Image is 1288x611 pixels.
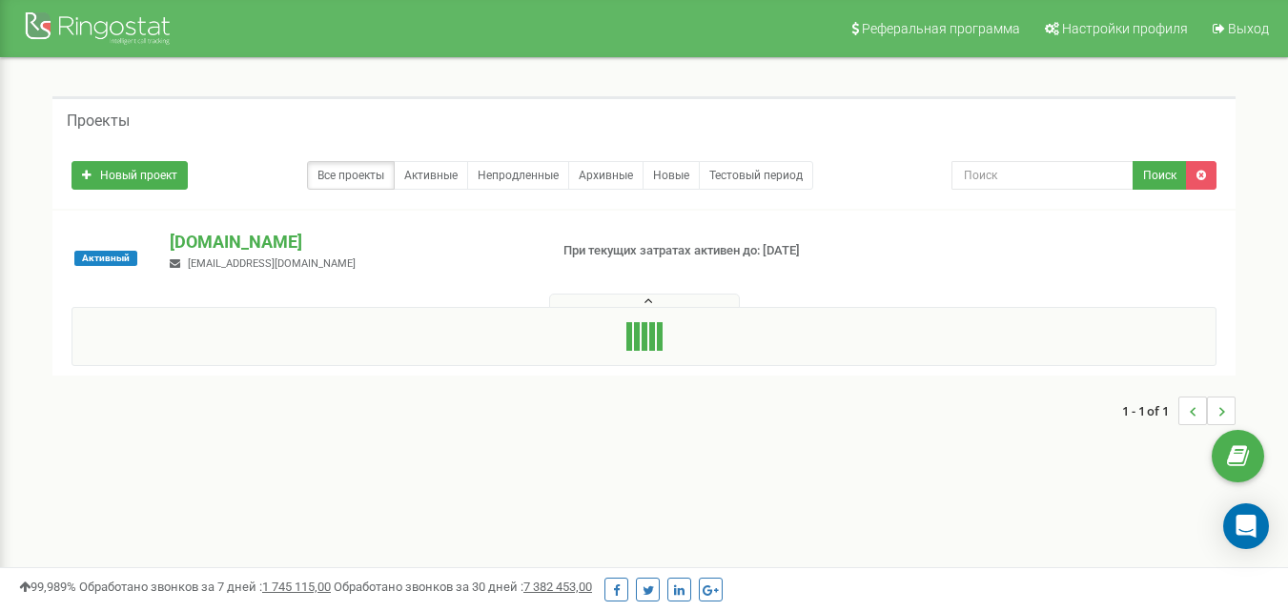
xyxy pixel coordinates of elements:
[262,580,331,594] u: 1 745 115,00
[563,242,828,260] p: При текущих затратах активен до: [DATE]
[72,161,188,190] a: Новый проект
[19,580,76,594] span: 99,989%
[643,161,700,190] a: Новые
[334,580,592,594] span: Обработано звонков за 30 дней :
[951,161,1134,190] input: Поиск
[170,230,532,255] p: [DOMAIN_NAME]
[699,161,813,190] a: Тестовый период
[568,161,644,190] a: Архивные
[79,580,331,594] span: Обработано звонков за 7 дней :
[862,21,1020,36] span: Реферальная программа
[74,251,137,266] span: Активный
[1133,161,1187,190] button: Поиск
[467,161,569,190] a: Непродленные
[67,112,130,130] h5: Проекты
[1122,397,1178,425] span: 1 - 1 of 1
[394,161,468,190] a: Активные
[307,161,395,190] a: Все проекты
[1122,377,1236,444] nav: ...
[523,580,592,594] u: 7 382 453,00
[188,257,356,270] span: [EMAIL_ADDRESS][DOMAIN_NAME]
[1062,21,1188,36] span: Настройки профиля
[1228,21,1269,36] span: Выход
[1223,503,1269,549] div: Open Intercom Messenger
